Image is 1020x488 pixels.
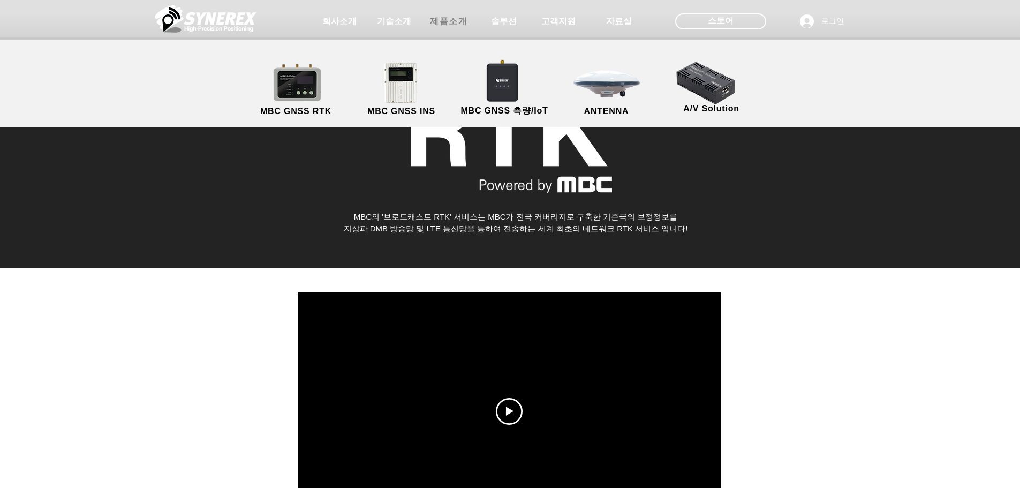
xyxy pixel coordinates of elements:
span: A/V Solution [683,104,739,114]
span: MBC GNSS 측량/IoT [460,106,548,117]
button: Play video [496,398,523,425]
span: MBC GNSS INS [367,107,435,116]
span: 자료실 [606,16,632,27]
a: 고객지원 [532,11,585,32]
span: 솔루션 [491,16,517,27]
span: MBC GNSS RTK [260,107,331,116]
span: 고객지원 [541,16,576,27]
span: ANTENNA [584,107,629,116]
a: 회사소개 [313,11,366,32]
div: 스토어 [675,13,766,29]
a: 기술소개 [367,11,421,32]
a: MBC GNSS INS [353,62,450,118]
span: 스토어 [708,15,734,27]
iframe: Wix Chat [897,442,1020,488]
span: 로그인 [818,16,848,27]
a: ANTENNA [558,62,655,118]
span: 기술소개 [377,16,411,27]
a: A/V Solution [663,59,760,115]
img: MGI2000_front-removebg-preview (1).png [370,59,436,106]
span: 제품소개 [430,16,467,27]
a: MBC GNSS RTK [248,62,344,118]
span: MBC의 '브로드캐스트 RTK' 서비스는 MBC가 전국 커버리지로 구축한 기준국의 보정정보를 [354,212,678,221]
span: 회사소개 [322,16,357,27]
a: 제품소개 [422,11,476,32]
img: SynRTK__.png [476,53,531,108]
a: 솔루션 [477,11,531,32]
a: 자료실 [592,11,646,32]
img: 씨너렉스_White_simbol_대지 1.png [155,3,256,35]
a: MBC GNSS 측량/IoT [452,62,557,118]
button: 로그인 [792,11,851,32]
span: 지상파 DMB 방송망 및 LTE 통신망을 통하여 전송하는 세계 최초의 네트워크 RTK 서비스 입니다! [344,224,688,233]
